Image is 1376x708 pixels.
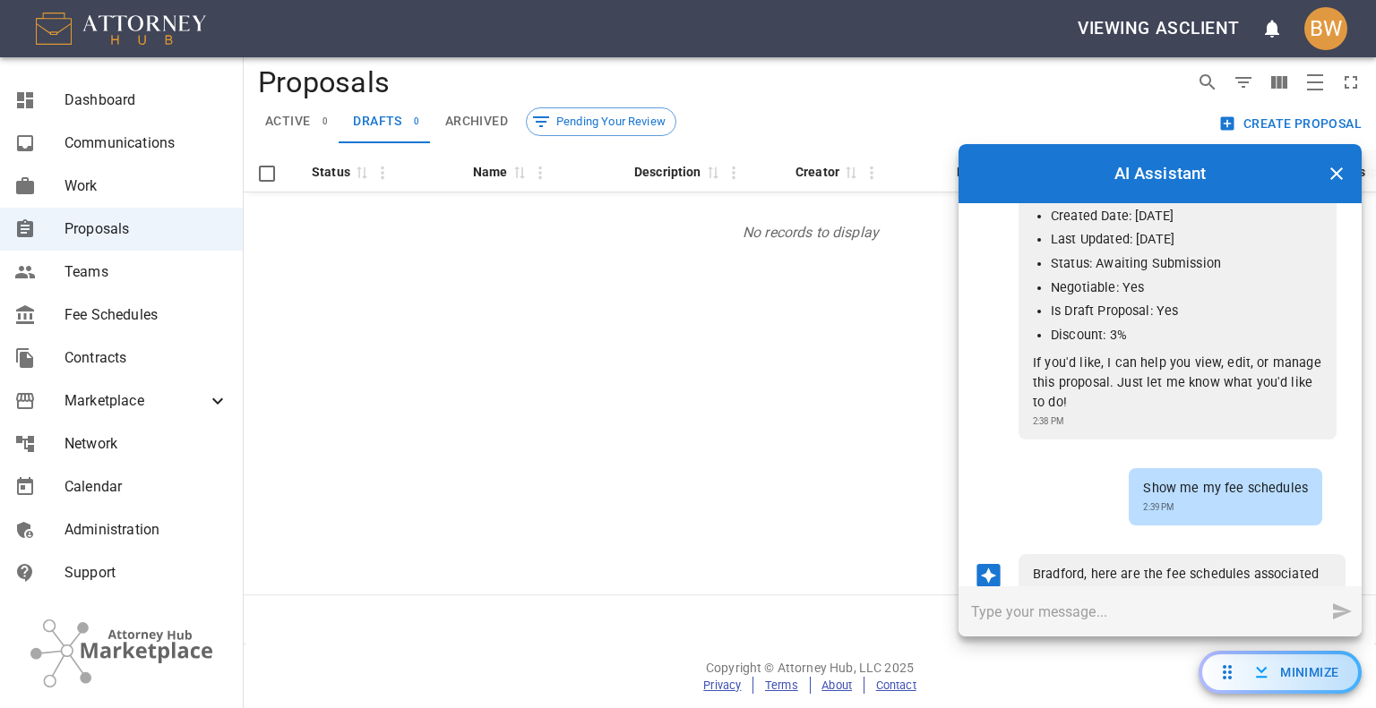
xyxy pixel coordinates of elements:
[317,115,332,129] span: 0
[1215,107,1369,141] button: Create Proposal
[1114,161,1207,186] h3: AI Assistant
[1143,501,1308,514] div: 2:39 PM
[1297,64,1333,100] button: Toggle density
[959,586,1324,636] input: Type your message...
[36,13,206,45] img: AttorneyHub Logo
[64,304,228,326] span: Fee Schedules
[368,158,397,187] button: Column Actions
[312,161,350,183] div: Status
[353,114,401,130] span: drafts
[1225,64,1261,100] button: Show/Hide filters
[1261,64,1297,100] button: Show/Hide columns
[839,164,861,180] span: Sort by Creator descending
[634,161,701,183] div: Description
[526,158,555,187] button: Column Actions
[1251,7,1294,50] button: open notifications menu
[64,519,228,541] span: Administration
[1190,64,1225,100] button: Show/Hide search
[244,659,1376,677] p: Copyright © Attorney Hub, LLC 2025
[64,218,228,240] span: Proposals
[265,114,310,130] span: active
[1051,302,1322,321] li: Is Draft Proposal: Yes
[821,678,852,692] a: About
[249,156,285,192] span: Toggle select all
[251,64,1182,100] h4: Proposals
[701,164,723,180] span: Sort by Description descending
[64,261,228,283] span: Teams
[431,100,522,143] button: Archived
[1319,156,1354,192] button: Close chat
[795,161,839,183] div: Creator
[64,175,228,197] span: Work
[719,158,748,187] button: Column Actions
[857,158,886,187] button: Column Actions
[350,164,372,180] span: Sort by Status descending
[526,107,676,136] div: Pending Your Review
[1304,7,1347,50] div: BW
[765,678,798,692] a: Terms
[508,164,529,180] span: Sort by Name descending
[1051,278,1322,298] li: Negotiable: Yes
[1051,207,1322,226] li: Created Date: [DATE]
[1051,230,1322,250] li: Last Updated: [DATE]
[876,678,916,692] a: Contact
[1033,354,1322,412] p: If you'd like, I can help you view, edit, or manage this proposal. Just let me know what you'd li...
[64,390,207,412] span: Marketplace
[703,678,741,692] a: Privacy
[408,115,424,129] span: 0
[473,161,508,183] div: Name
[64,476,228,498] span: Calendar
[1333,64,1369,100] button: Toggle full screen
[64,433,228,455] span: Network
[64,347,228,369] span: Contracts
[1033,415,1322,428] div: 2:38 PM
[64,562,228,584] span: Support
[1051,326,1322,345] li: Discount: 3%
[64,132,228,154] span: Communications
[546,113,675,131] span: Pending Your Review
[957,161,1022,183] div: Negotiable
[1143,479,1308,499] p: Show me my fee schedules
[30,619,212,687] img: Attorney Hub Marketplace
[1071,8,1247,49] button: Viewing asclient
[1051,254,1322,274] li: Status: Awaiting Submission
[64,90,228,111] span: Dashboard
[1033,565,1331,603] p: Bradford, here are the fee schedules associated with your proposal titled "Fee Schedule Test":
